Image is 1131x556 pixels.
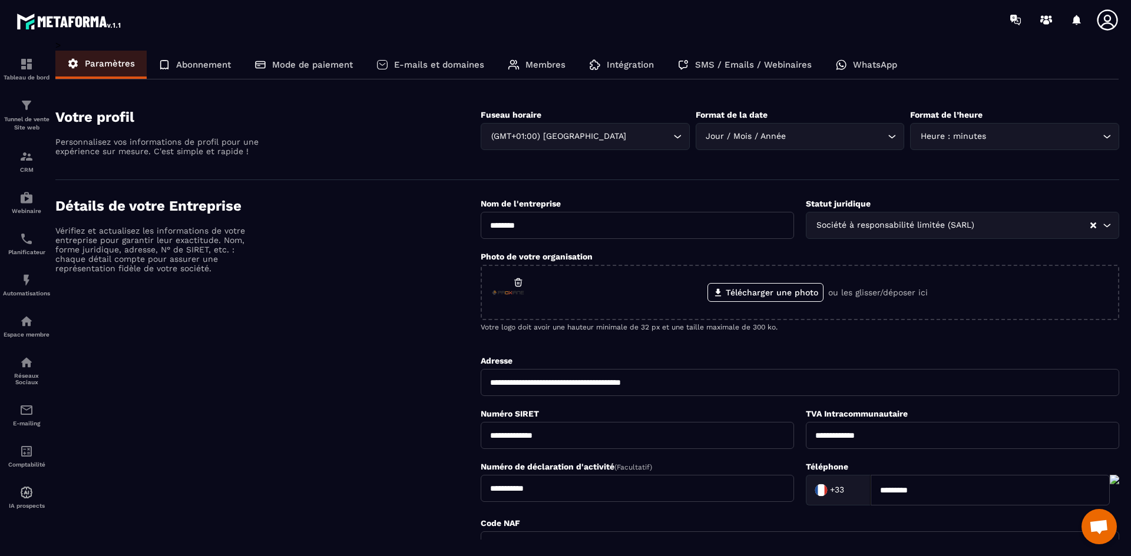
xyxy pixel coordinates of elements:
label: Photo de votre organisation [481,252,593,261]
span: +33 [830,484,844,496]
p: Automatisations [3,290,50,297]
div: Search for option [696,123,905,150]
img: accountant [19,444,34,458]
p: Abonnement [176,59,231,70]
p: IA prospects [3,502,50,509]
img: automations [19,314,34,328]
a: schedulerschedulerPlanificateur [3,223,50,264]
p: Comptabilité [3,461,50,468]
div: Search for option [910,123,1119,150]
img: email [19,403,34,417]
img: social-network [19,355,34,369]
img: actions-icon.png [1110,475,1119,484]
p: Vérifiez et actualisez les informations de votre entreprise pour garantir leur exactitude. Nom, f... [55,226,262,273]
button: Clear Selected [1090,221,1096,230]
label: Format de l’heure [910,110,983,119]
label: Adresse [481,356,512,365]
label: Statut juridique [806,199,871,208]
label: Numéro SIRET [481,409,539,418]
input: Search for option [988,130,1100,143]
label: TVA Intracommunautaire [806,409,908,418]
label: Télécharger une photo [707,283,824,302]
span: Jour / Mois / Année [703,130,789,143]
a: automationsautomationsEspace membre [3,305,50,347]
p: Espace membre [3,331,50,338]
label: Format de la date [696,110,768,119]
label: Téléphone [806,462,848,471]
input: Search for option [846,481,858,499]
label: Fuseau horaire [481,110,541,119]
img: formation [19,149,34,164]
a: social-networksocial-networkRéseaux Sociaux [3,347,50,394]
div: Search for option [481,123,690,150]
a: accountantaccountantComptabilité [3,435,50,477]
span: Heure : minutes [918,130,988,143]
p: Paramètres [85,58,135,69]
a: automationsautomationsAutomatisations [3,264,50,305]
p: Webinaire [3,208,50,214]
p: Réseaux Sociaux [3,372,50,385]
p: E-mails et domaines [394,59,484,70]
p: Membres [525,59,565,70]
span: (GMT+01:00) [GEOGRAPHIC_DATA] [488,130,629,143]
p: Intégration [607,59,654,70]
img: formation [19,57,34,71]
p: Personnalisez vos informations de profil pour une expérience sur mesure. C'est simple et rapide ! [55,137,262,156]
div: Ouvrir le chat [1082,509,1117,544]
img: formation [19,98,34,112]
img: automations [19,191,34,205]
h4: Votre profil [55,109,481,125]
p: E-mailing [3,420,50,427]
p: Tableau de bord [3,74,50,81]
a: formationformationTableau de bord [3,48,50,89]
h4: Détails de votre Entreprise [55,198,481,214]
label: Code NAF [481,518,520,528]
input: Search for option [629,130,670,143]
p: CRM [3,167,50,173]
img: logo [16,11,123,32]
img: automations [19,485,34,500]
p: WhatsApp [853,59,897,70]
span: (Facultatif) [614,463,652,471]
label: Nom de l'entreprise [481,199,561,208]
a: formationformationTunnel de vente Site web [3,89,50,141]
a: formationformationCRM [3,141,50,182]
div: Search for option [806,212,1119,239]
label: Numéro de déclaration d'activité [481,462,652,471]
span: Société à responsabilité limitée (SARL) [813,219,977,232]
p: Tunnel de vente Site web [3,115,50,132]
p: Planificateur [3,249,50,255]
img: scheduler [19,232,34,246]
a: automationsautomationsWebinaire [3,182,50,223]
p: SMS / Emails / Webinaires [695,59,812,70]
input: Search for option [789,130,885,143]
p: Votre logo doit avoir une hauteur minimale de 32 px et une taille maximale de 300 ko. [481,323,1119,331]
div: Search for option [806,475,871,505]
img: Country Flag [809,478,833,502]
a: emailemailE-mailing [3,394,50,435]
p: Mode de paiement [272,59,353,70]
input: Search for option [977,219,1089,232]
img: automations [19,273,34,287]
p: ou les glisser/déposer ici [828,288,928,297]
